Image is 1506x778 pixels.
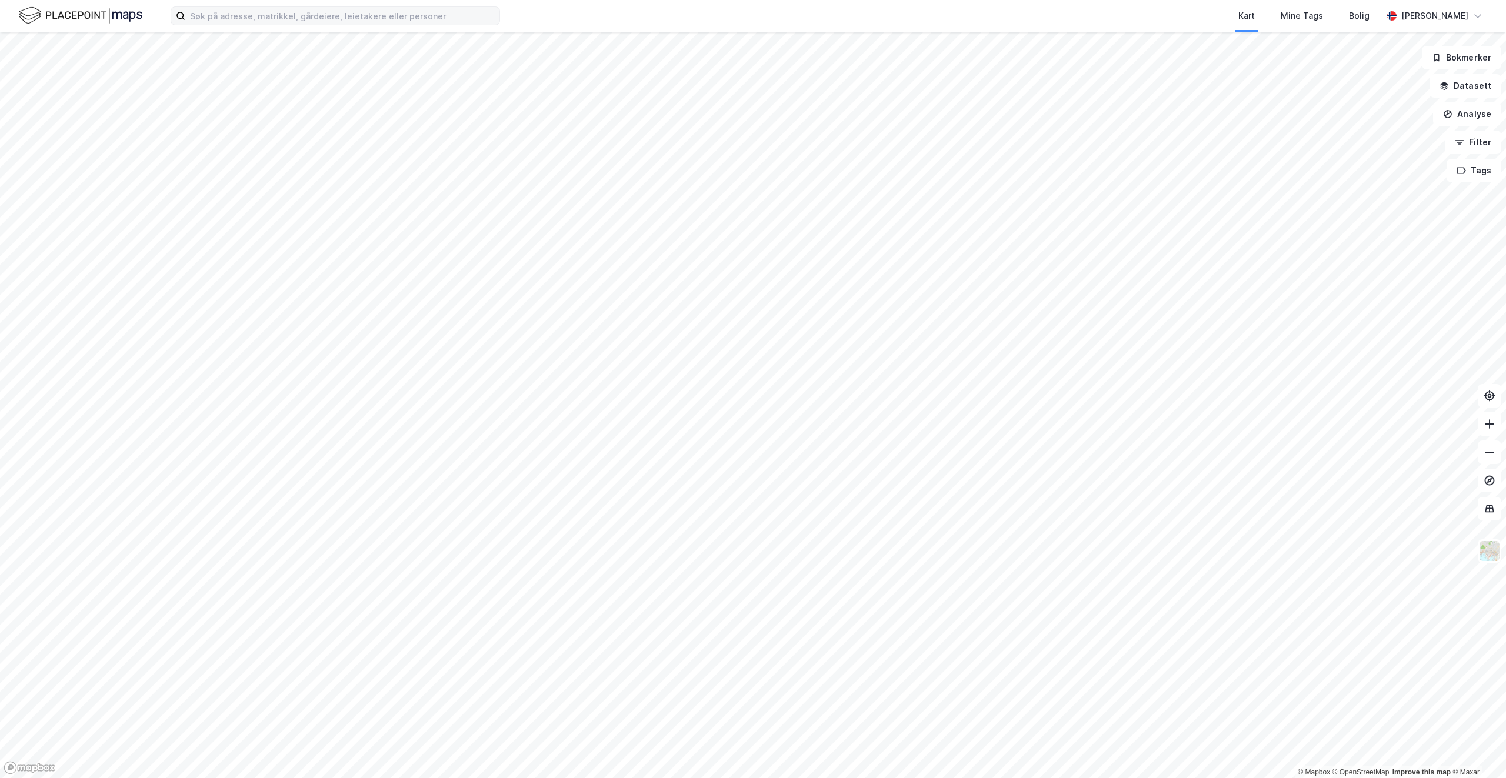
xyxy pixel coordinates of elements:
button: Datasett [1430,74,1501,98]
div: Kontrollprogram for chat [1447,722,1506,778]
div: Mine Tags [1281,9,1323,23]
div: Bolig [1349,9,1370,23]
a: Mapbox [1298,768,1330,776]
img: Z [1478,540,1501,562]
div: Kart [1238,9,1255,23]
a: Mapbox homepage [4,761,55,774]
button: Filter [1445,131,1501,154]
iframe: Chat Widget [1447,722,1506,778]
img: logo.f888ab2527a4732fd821a326f86c7f29.svg [19,5,142,26]
a: OpenStreetMap [1332,768,1390,776]
input: Søk på adresse, matrikkel, gårdeiere, leietakere eller personer [185,7,499,25]
button: Tags [1447,159,1501,182]
div: [PERSON_NAME] [1401,9,1468,23]
button: Analyse [1433,102,1501,126]
a: Improve this map [1392,768,1451,776]
button: Bokmerker [1422,46,1501,69]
